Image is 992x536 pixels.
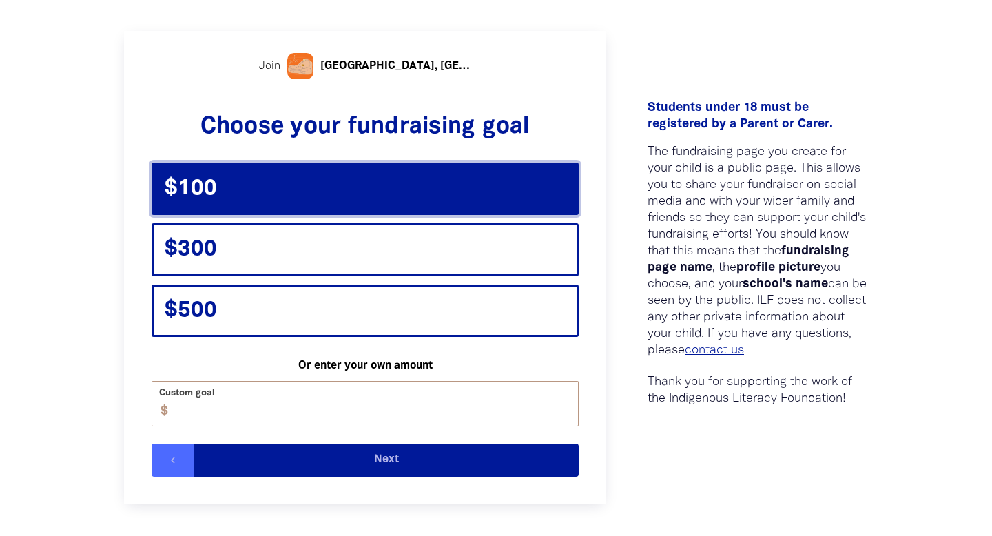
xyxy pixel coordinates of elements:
span: Join [259,58,280,74]
strong: school's name [743,278,828,289]
a: contact us [685,344,744,356]
span: $500 [165,298,325,324]
b: [GEOGRAPHIC_DATA], [GEOGRAPHIC_DATA] [320,58,472,74]
strong: profile picture [736,262,820,273]
p: Or enter your own amount [152,358,579,374]
span: $100 [165,176,325,202]
strong: name [680,262,712,273]
p: Thank you for supporting the work of the Indigenous Literacy Foundation! [648,374,868,407]
i: chevron_left [167,454,179,466]
span: $ [152,382,168,426]
button: Next [194,444,579,477]
h3: Choose your fundraising goal [152,114,579,142]
span: Students under 18 must be registered by a Parent or Carer. [648,102,833,130]
p: The fundraising page you ﻿create for your child is a public page. This allows you to share your f... [648,144,868,359]
span: $300 [165,236,325,262]
strong: fundraising page [648,245,849,273]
